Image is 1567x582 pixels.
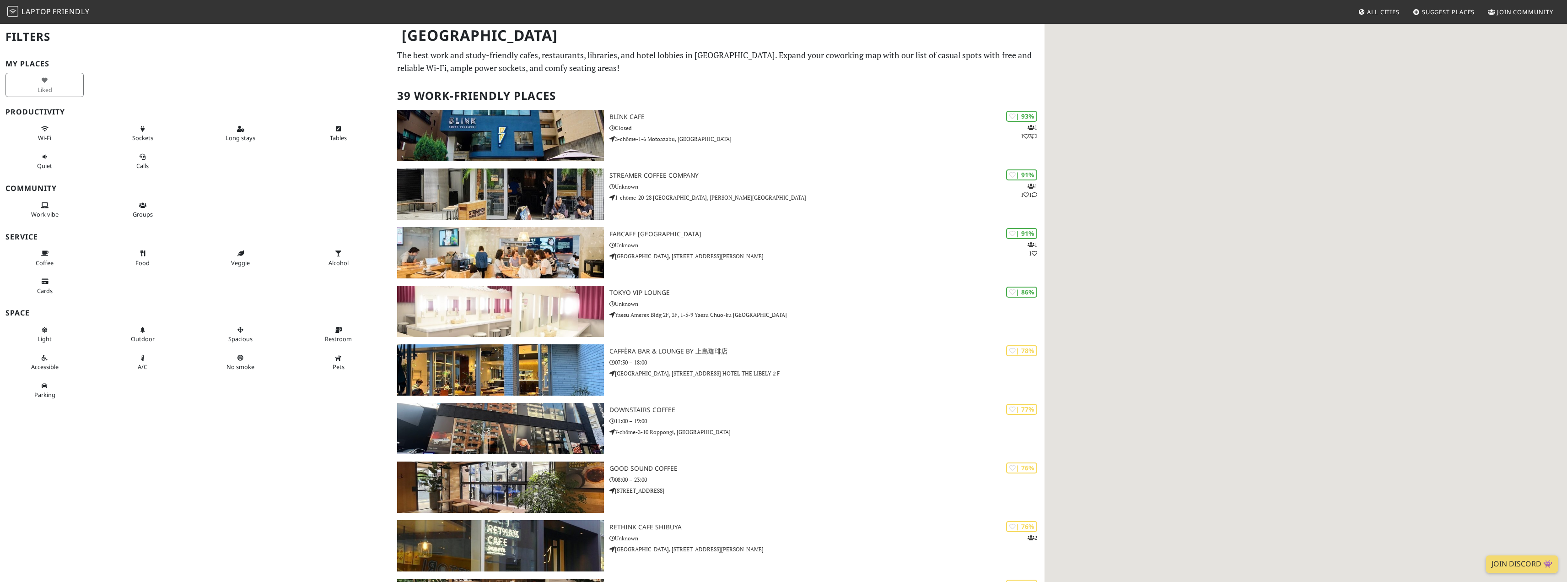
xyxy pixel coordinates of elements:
[37,287,53,295] span: Credit cards
[392,169,1045,220] a: Streamer Coffee Company | 91% 111 Streamer Coffee Company Unknown 1-chōme-20-28 [GEOGRAPHIC_DATA]...
[392,462,1045,513] a: GOOD SOUND COFFEE | 76% GOOD SOUND COFFEE 08:00 – 23:00 [STREET_ADDRESS]
[609,348,1045,355] h3: CAFFÈRA BAR & LOUNGE by 上島珈琲店
[299,121,377,146] button: Tables
[1021,123,1037,141] p: 1 1 3
[132,134,153,142] span: Power sockets
[609,252,1045,261] p: [GEOGRAPHIC_DATA], [STREET_ADDRESS][PERSON_NAME]
[7,4,90,20] a: LaptopFriendly LaptopFriendly
[34,391,55,399] span: Parking
[5,198,84,222] button: Work vibe
[22,6,51,16] span: Laptop
[1006,521,1037,532] div: | 76%
[609,406,1045,414] h3: DOWNSTAIRS COFFEE
[397,110,604,161] img: BLINK Cafe
[36,259,54,267] span: Coffee
[609,417,1045,425] p: 11:00 – 19:00
[392,286,1045,337] a: Tokyo VIP Lounge | 86% Tokyo VIP Lounge Unknown Yaesu Amerex Bldg 2F, 3F, 1-5-9 Yaesu Chuo-ku [GE...
[609,369,1045,378] p: [GEOGRAPHIC_DATA], [STREET_ADDRESS] HOTEL THE LIBELY２F
[609,124,1045,132] p: Closed
[609,475,1045,484] p: 08:00 – 23:00
[31,363,59,371] span: Accessible
[609,545,1045,554] p: [GEOGRAPHIC_DATA], [STREET_ADDRESS][PERSON_NAME]
[5,23,386,51] h2: Filters
[1409,4,1479,20] a: Suggest Places
[103,350,182,375] button: A/C
[299,322,377,347] button: Restroom
[397,520,604,571] img: RETHINK CAFE SHIBUYA
[609,135,1045,143] p: 3-chōme-1-6 Motoazabu, [GEOGRAPHIC_DATA]
[226,134,255,142] span: Long stays
[5,309,386,317] h3: Space
[609,113,1045,121] h3: BLINK Cafe
[397,82,1039,110] h2: 39 Work-Friendly Places
[1006,287,1037,297] div: | 86%
[136,162,149,170] span: Video/audio calls
[1484,4,1557,20] a: Join Community
[397,227,604,278] img: FabCafe Tokyo
[609,310,1045,319] p: Yaesu Amerex Bldg 2F, 3F, 1-5-9 Yaesu Chuo-ku [GEOGRAPHIC_DATA]
[325,335,352,343] span: Restroom
[397,286,604,337] img: Tokyo VIP Lounge
[53,6,89,16] span: Friendly
[1422,8,1475,16] span: Suggest Places
[103,149,182,174] button: Calls
[5,108,386,116] h3: Productivity
[609,428,1045,436] p: 7-chōme-3-10 Roppongi, [GEOGRAPHIC_DATA]
[5,274,84,298] button: Cards
[397,169,604,220] img: Streamer Coffee Company
[5,378,84,403] button: Parking
[394,23,1043,48] h1: [GEOGRAPHIC_DATA]
[1006,228,1037,239] div: | 91%
[333,363,345,371] span: Pet friendly
[609,241,1045,250] p: Unknown
[201,350,280,375] button: No smoke
[5,246,84,270] button: Coffee
[330,134,347,142] span: Work-friendly tables
[103,246,182,270] button: Food
[609,193,1045,202] p: 1-chōme-20-28 [GEOGRAPHIC_DATA], [PERSON_NAME][GEOGRAPHIC_DATA]
[609,486,1045,495] p: [STREET_ADDRESS]
[1006,462,1037,473] div: | 76%
[5,149,84,174] button: Quiet
[1028,533,1037,542] p: 2
[31,210,59,218] span: People working
[1006,404,1037,414] div: | 77%
[201,121,280,146] button: Long stays
[1006,111,1037,121] div: | 93%
[397,462,604,513] img: GOOD SOUND COFFEE
[328,259,349,267] span: Alcohol
[609,289,1045,297] h3: Tokyo VIP Lounge
[138,363,147,371] span: Air conditioned
[609,299,1045,308] p: Unknown
[133,210,153,218] span: Group tables
[5,184,386,193] h3: Community
[201,246,280,270] button: Veggie
[131,335,155,343] span: Outdoor area
[1021,182,1037,199] p: 1 1 1
[226,363,254,371] span: Smoke free
[135,259,150,267] span: Food
[392,344,1045,396] a: CAFFÈRA BAR & LOUNGE by 上島珈琲店 | 78% CAFFÈRA BAR & LOUNGE by 上島珈琲店 07:30 – 18:00 [GEOGRAPHIC_DATA]...
[609,172,1045,179] h3: Streamer Coffee Company
[7,6,18,17] img: LaptopFriendly
[397,403,604,454] img: DOWNSTAIRS COFFEE
[1006,345,1037,356] div: | 78%
[103,121,182,146] button: Sockets
[1354,4,1403,20] a: All Cities
[5,60,386,68] h3: My Places
[1497,8,1553,16] span: Join Community
[103,322,182,347] button: Outdoor
[609,230,1045,238] h3: FabCafe [GEOGRAPHIC_DATA]
[1367,8,1400,16] span: All Cities
[38,335,52,343] span: Natural light
[609,182,1045,191] p: Unknown
[397,344,604,396] img: CAFFÈRA BAR & LOUNGE by 上島珈琲店
[392,110,1045,161] a: BLINK Cafe | 93% 113 BLINK Cafe Closed 3-chōme-1-6 Motoazabu, [GEOGRAPHIC_DATA]
[228,335,253,343] span: Spacious
[37,162,52,170] span: Quiet
[609,534,1045,543] p: Unknown
[103,198,182,222] button: Groups
[5,350,84,375] button: Accessible
[392,227,1045,278] a: FabCafe Tokyo | 91% 11 FabCafe [GEOGRAPHIC_DATA] Unknown [GEOGRAPHIC_DATA], [STREET_ADDRESS][PERS...
[38,134,51,142] span: Stable Wi-Fi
